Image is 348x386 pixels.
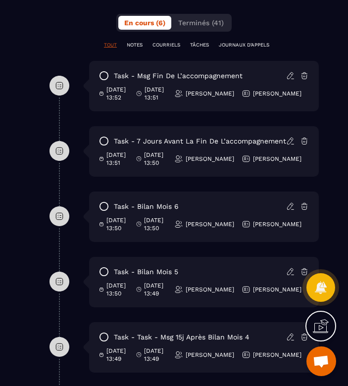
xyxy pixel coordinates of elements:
[114,202,179,211] p: task - Bilan mois 6
[114,333,249,342] p: task - task - Msg 15j après bilan mois 4
[253,155,301,163] p: [PERSON_NAME]
[186,286,234,293] p: [PERSON_NAME]
[253,90,301,97] p: [PERSON_NAME]
[145,86,167,101] p: [DATE] 13:51
[186,90,234,97] p: [PERSON_NAME]
[106,347,129,363] p: [DATE] 13:49
[144,216,167,232] p: [DATE] 13:50
[106,216,129,232] p: [DATE] 13:50
[186,351,234,359] p: [PERSON_NAME]
[114,267,178,277] p: task - Bilan mois 5
[253,220,301,228] p: [PERSON_NAME]
[144,151,167,167] p: [DATE] 13:50
[106,151,129,167] p: [DATE] 13:51
[186,220,234,228] p: [PERSON_NAME]
[186,155,234,163] p: [PERSON_NAME]
[144,282,167,297] p: [DATE] 13:49
[253,286,301,293] p: [PERSON_NAME]
[106,282,129,297] p: [DATE] 13:50
[144,347,167,363] p: [DATE] 13:49
[114,71,243,81] p: task - Msg fin de l’accompagnement
[114,137,286,146] p: task - 7 jours avant la fin de l’accompagnement
[106,86,129,101] p: [DATE] 13:52
[306,346,336,376] a: Ouvrir le chat
[253,351,301,359] p: [PERSON_NAME]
